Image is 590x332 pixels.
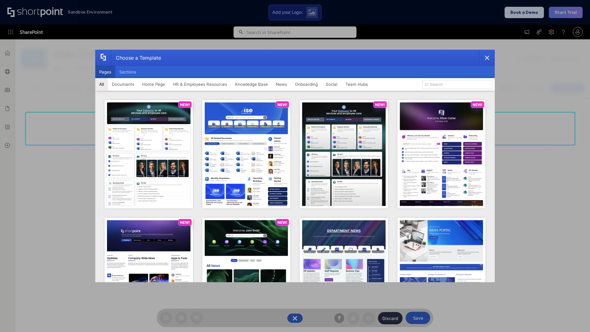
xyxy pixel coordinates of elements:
button: All [95,78,108,90]
p: NEW! [375,102,385,107]
button: Home Page [138,78,169,90]
button: Pages [95,66,115,78]
iframe: Chat Widget [559,302,590,332]
button: Social [322,78,341,90]
button: Onboarding [291,78,322,90]
button: Documents [108,78,138,90]
button: Sections [115,66,140,78]
p: NEW! [180,220,190,225]
p: NEW! [473,102,482,107]
div: template selector [95,50,495,282]
p: NEW! [277,102,287,107]
button: News [272,78,291,90]
button: HR & Employees Resources [169,78,231,90]
p: NEW! [180,102,190,107]
button: Team Hubs [341,78,372,90]
p: NEW! [277,220,287,225]
div: Choose a Template [111,50,161,65]
button: Knowledge Base [231,78,272,90]
input: Search [422,80,492,89]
